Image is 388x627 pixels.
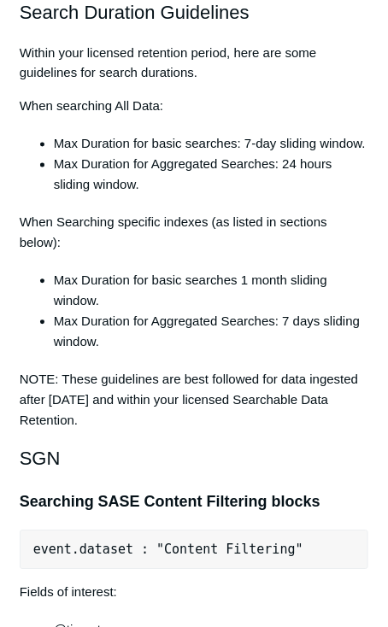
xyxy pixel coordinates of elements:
[54,155,369,196] li: Max Duration for Aggregated Searches: 24 hours sliding window.
[20,490,369,515] h3: Searching SASE Content Filtering blocks
[54,271,369,312] li: Max Duration for basic searches 1 month sliding window.
[20,530,369,570] pre: event.dataset : "Content Filtering"
[20,213,369,254] p: When Searching specific indexes (as listed in sections below):
[54,134,369,155] li: Max Duration for basic searches: 7-day sliding window.
[20,583,369,603] p: Fields of interest:
[20,43,369,84] p: Within your licensed retention period, here are some guidelines for search durations.
[20,97,369,117] p: When searching All Data:
[20,444,369,474] h2: SGN
[54,312,369,353] li: Max Duration for Aggregated Searches: 7 days sliding window.
[20,370,369,431] p: NOTE: These guidelines are best followed for data ingested after [DATE] and within your licensed ...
